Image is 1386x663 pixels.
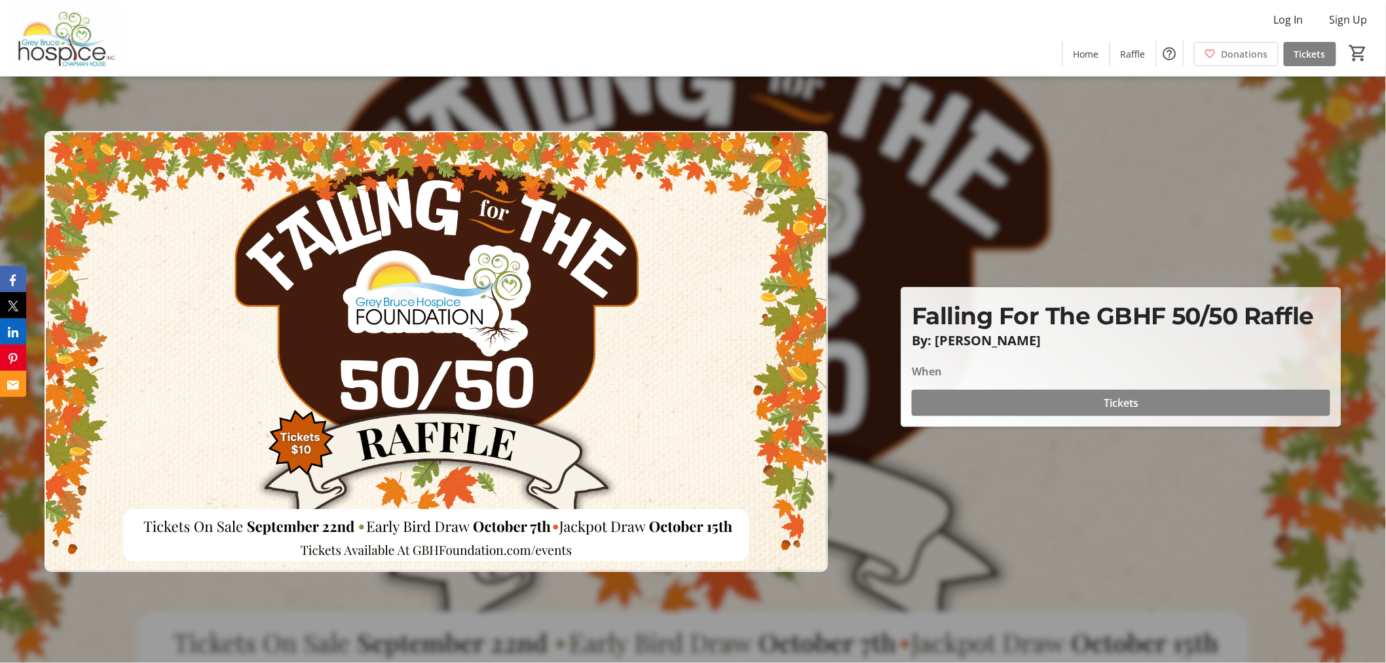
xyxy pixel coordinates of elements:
span: Tickets [1294,47,1326,61]
a: Home [1063,42,1110,66]
a: Raffle [1110,42,1156,66]
span: Raffle [1121,47,1146,61]
img: Grey Bruce Hospice's Logo [8,5,124,71]
span: Sign Up [1330,12,1368,28]
a: Tickets [1284,42,1336,66]
button: Help [1157,41,1183,67]
span: Donations [1222,47,1268,61]
p: By: [PERSON_NAME] [912,333,1330,348]
button: Sign Up [1319,9,1378,30]
span: Home [1074,47,1099,61]
img: Campaign CTA Media Photo [45,131,828,572]
span: Log In [1274,12,1303,28]
button: Cart [1347,41,1370,65]
span: Falling For The GBHF 50/50 Raffle [912,301,1315,330]
button: Log In [1264,9,1314,30]
a: Donations [1194,42,1279,66]
button: Tickets [912,390,1330,416]
div: When [912,364,942,379]
span: Tickets [1104,395,1138,411]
